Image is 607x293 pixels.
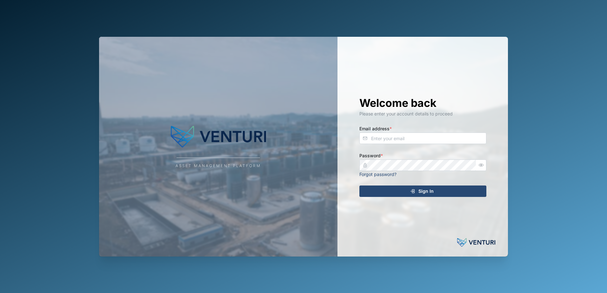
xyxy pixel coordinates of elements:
[359,172,397,177] a: Forgot password?
[359,125,392,132] label: Email address
[359,110,486,117] div: Please enter your account details to proceed
[457,236,495,249] img: Venturi
[418,186,434,197] span: Sign In
[359,152,383,159] label: Password
[171,124,266,149] img: Main Logo
[359,96,486,110] h1: Welcome back
[176,163,261,169] div: Asset Management Platform
[359,186,486,197] button: Sign In
[359,133,486,144] input: Enter your email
